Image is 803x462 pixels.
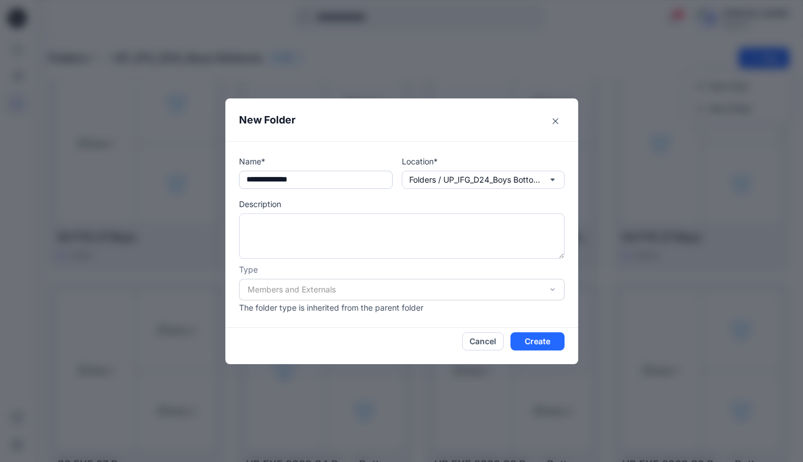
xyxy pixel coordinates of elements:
p: The folder type is inherited from the parent folder [239,302,565,313]
p: Folders / UP_IFG_D24_Boys Bottoms [409,174,540,186]
p: Type [239,263,565,275]
p: Location* [402,155,565,167]
button: Folders / UP_IFG_D24_Boys Bottoms [402,171,565,189]
header: New Folder [225,98,578,141]
p: Name* [239,155,393,167]
p: Description [239,198,565,210]
button: Cancel [462,332,504,350]
button: Close [546,112,565,130]
button: Create [510,332,565,350]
